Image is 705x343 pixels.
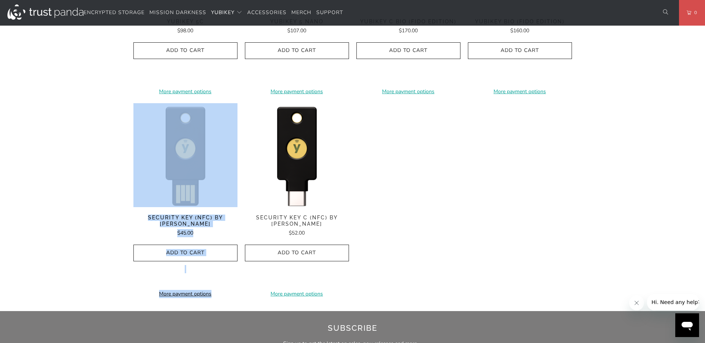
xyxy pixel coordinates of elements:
span: Security Key C (NFC) by [PERSON_NAME] [245,215,349,227]
nav: Translation missing: en.navigation.header.main_nav [84,4,343,22]
span: Support [316,9,343,16]
span: Add to Cart [141,250,230,256]
span: Add to Cart [364,48,453,54]
span: YubiKey [211,9,235,16]
button: Add to Cart [356,42,460,59]
span: Accessories [247,9,287,16]
a: Accessories [247,4,287,22]
iframe: Message from company [647,294,699,310]
span: Merch [291,9,311,16]
a: More payment options [245,290,349,298]
a: YubiKey C Bio (FIDO Edition) $170.00 [356,19,460,35]
img: Trust Panda Australia [7,4,84,20]
a: Security Key (NFC) by Yubico - Trust Panda Security Key (NFC) by Yubico - Trust Panda [133,103,237,207]
a: YubiKey 5 Nano $107.00 [245,19,349,35]
span: $98.00 [177,27,193,34]
button: Add to Cart [245,42,349,59]
span: $160.00 [510,27,529,34]
span: 0 [691,9,697,17]
span: Add to Cart [253,48,341,54]
span: $52.00 [289,229,305,236]
a: More payment options [356,88,460,96]
a: More payment options [133,290,237,298]
img: Security Key (NFC) by Yubico - Trust Panda [133,103,237,207]
span: Add to Cart [141,48,230,54]
button: Add to Cart [133,245,237,261]
a: More payment options [468,88,572,96]
button: Add to Cart [245,245,349,261]
summary: YubiKey [211,4,242,22]
a: More payment options [133,88,237,96]
a: Support [316,4,343,22]
a: Security Key (NFC) by [PERSON_NAME] $45.00 [133,215,237,237]
a: Mission Darkness [149,4,206,22]
iframe: Close message [629,295,644,310]
span: Add to Cart [476,48,564,54]
span: Add to Cart [253,250,341,256]
span: $170.00 [399,27,418,34]
iframe: Button to launch messaging window [675,313,699,337]
a: Merch [291,4,311,22]
span: Hi. Need any help? [4,5,54,11]
a: More payment options [245,88,349,96]
span: Encrypted Storage [84,9,145,16]
span: $107.00 [287,27,306,34]
span: Security Key (NFC) by [PERSON_NAME] [133,215,237,227]
a: YubiKey Bio (FIDO Edition) $160.00 [468,19,572,35]
a: Security Key C (NFC) by Yubico - Trust Panda Security Key C (NFC) by Yubico - Trust Panda [245,103,349,207]
span: Mission Darkness [149,9,206,16]
a: YubiKey 5C $98.00 [133,19,237,35]
img: Security Key C (NFC) by Yubico - Trust Panda [245,103,349,207]
button: Add to Cart [133,42,237,59]
button: Add to Cart [468,42,572,59]
h2: Subscribe [143,322,562,334]
a: Security Key C (NFC) by [PERSON_NAME] $52.00 [245,215,349,237]
span: $45.00 [177,229,193,236]
a: Encrypted Storage [84,4,145,22]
